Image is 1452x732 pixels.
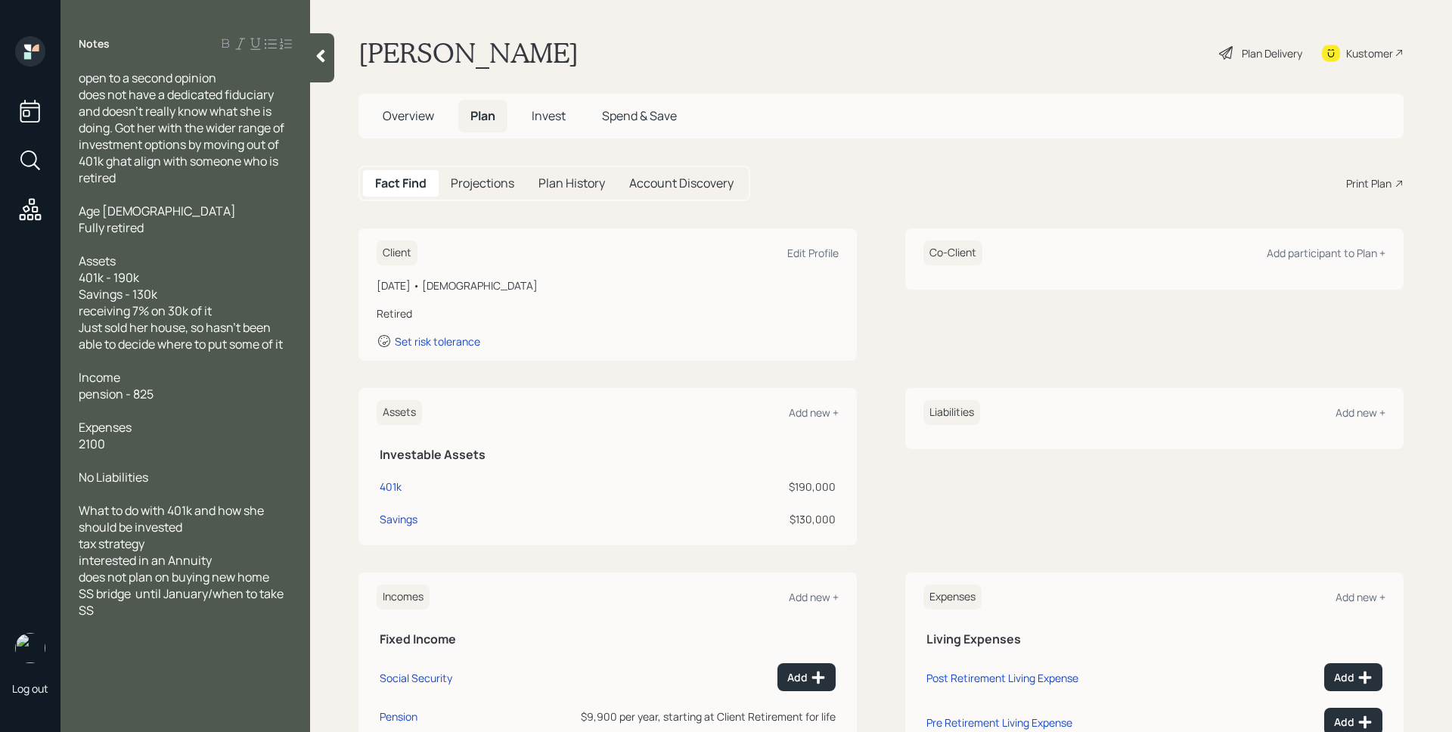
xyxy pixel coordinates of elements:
span: Age [DEMOGRAPHIC_DATA] Fully retired [79,203,236,236]
div: Post Retirement Living Expense [926,671,1078,685]
div: Plan Delivery [1242,45,1302,61]
div: Kustomer [1346,45,1393,61]
div: Add new + [789,590,839,604]
h6: Client [377,240,417,265]
span: open to a second opinion does not have a dedicated fiduciary and doesn't really know what she is ... [79,70,287,186]
div: Savings [380,511,417,527]
h6: Expenses [923,585,982,609]
h5: Plan History [538,176,605,191]
div: Add [1334,670,1373,685]
span: Spend & Save [602,107,677,124]
div: Retired [377,306,839,321]
div: Add [1334,715,1373,730]
div: Log out [12,681,48,696]
h6: Liabilities [923,400,980,425]
h6: Incomes [377,585,430,609]
h5: Fact Find [375,176,427,191]
div: Add new + [1336,590,1385,604]
span: Income pension - 825 [79,369,154,402]
span: Invest [532,107,566,124]
div: Social Security [380,671,452,685]
span: Assets 401k - 190k Savings - 130k receiving 7% on 30k of it Just sold her house, so hasn't been a... [79,253,283,352]
div: Set risk tolerance [395,334,480,349]
h5: Investable Assets [380,448,836,462]
h5: Account Discovery [629,176,734,191]
div: Add [787,670,826,685]
div: $130,000 [589,511,836,527]
div: Print Plan [1346,175,1391,191]
div: Add new + [1336,405,1385,420]
span: Overview [383,107,434,124]
h5: Fixed Income [380,632,836,647]
button: Add [777,663,836,691]
div: [DATE] • [DEMOGRAPHIC_DATA] [377,278,839,293]
div: Pre Retirement Living Expense [926,715,1072,730]
span: Plan [470,107,495,124]
h1: [PERSON_NAME] [358,36,579,70]
div: Add participant to Plan + [1267,246,1385,260]
h6: Co-Client [923,240,982,265]
span: What to do with 401k and how she should be invested tax strategy interested in an Annuity does no... [79,502,286,619]
div: Add new + [789,405,839,420]
span: Expenses 2100 [79,419,132,452]
div: $190,000 [589,479,836,495]
div: Edit Profile [787,246,839,260]
div: $9,900 per year, starting at Client Retirement for life [547,709,836,724]
span: No Liabilities [79,469,148,485]
h5: Living Expenses [926,632,1382,647]
label: Notes [79,36,110,51]
h6: Assets [377,400,422,425]
div: Pension [380,709,417,724]
h5: Projections [451,176,514,191]
div: 401k [380,479,402,495]
button: Add [1324,663,1382,691]
img: james-distasi-headshot.png [15,633,45,663]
